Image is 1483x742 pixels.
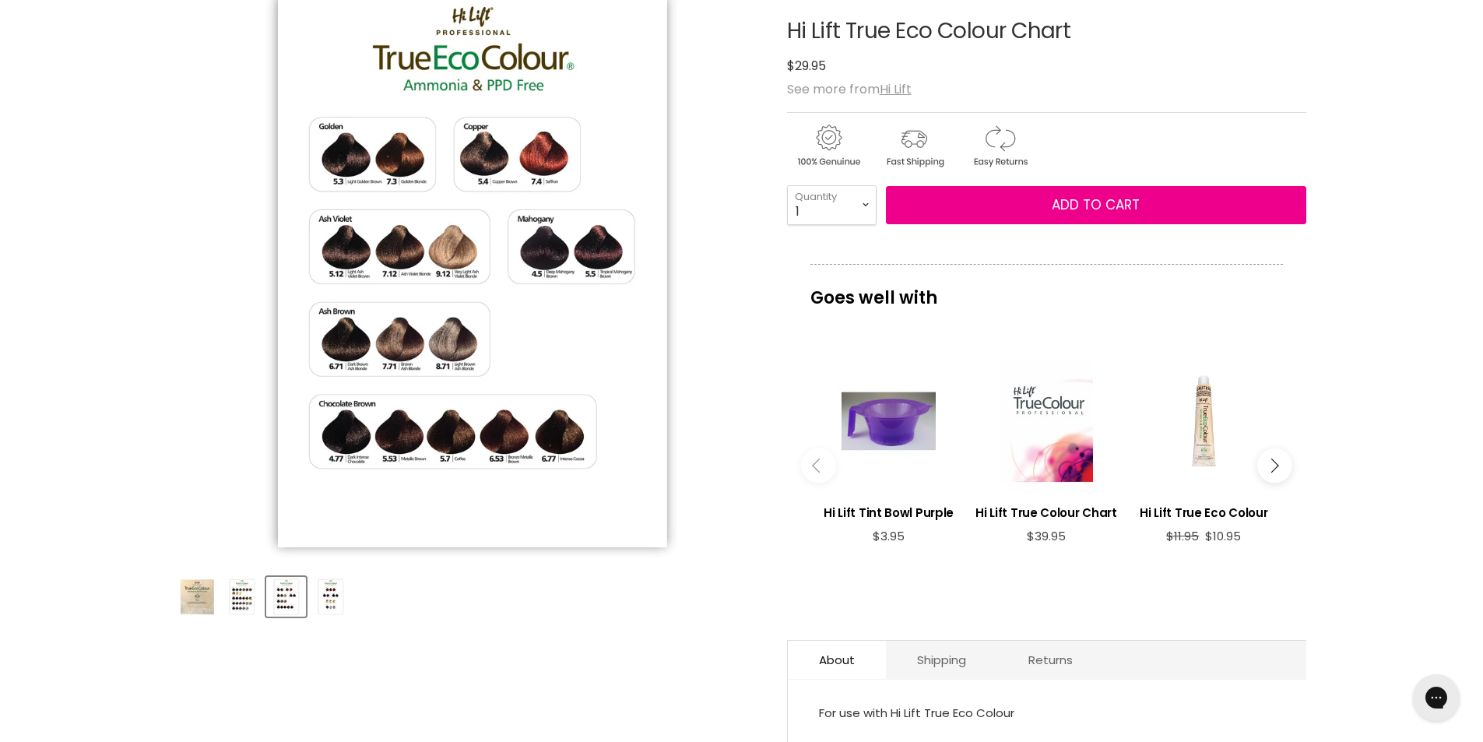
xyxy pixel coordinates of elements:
[975,492,1117,529] a: View product:Hi Lift True Colour Chart
[222,577,262,617] button: Hi Lift True Eco Colour Chart
[266,577,306,617] button: Hi Lift True Eco Colour Chart
[1027,528,1066,544] span: $39.95
[818,492,960,529] a: View product:Hi Lift Tint Bowl Purple
[818,504,960,522] h3: Hi Lift Tint Bowl Purple
[1133,492,1274,529] a: View product:Hi Lift True Eco Colour
[1205,528,1241,544] span: $10.95
[975,504,1117,522] h3: Hi Lift True Colour Chart
[958,122,1041,170] img: returns.gif
[312,578,349,615] img: Hi Lift True Eco Colour Chart
[1133,504,1274,522] h3: Hi Lift True Eco Colour
[886,186,1306,225] button: Add to cart
[175,572,761,617] div: Product thumbnails
[886,641,997,679] a: Shipping
[787,122,870,170] img: genuine.gif
[997,641,1104,679] a: Returns
[787,185,877,224] select: Quantity
[787,19,1306,44] h1: Hi Lift True Eco Colour Chart
[873,528,905,544] span: $3.95
[880,80,912,98] a: Hi Lift
[787,80,912,98] span: See more from
[268,578,304,615] img: Hi Lift True Eco Colour Chart
[1166,528,1199,544] span: $11.95
[179,578,216,615] img: Hi Lift True Eco Colour Chart
[810,264,1283,315] p: Goes well with
[873,122,955,170] img: shipping.gif
[1405,669,1467,726] iframe: Gorgias live chat messenger
[311,577,350,617] button: Hi Lift True Eco Colour Chart
[788,641,886,679] a: About
[1052,195,1140,214] span: Add to cart
[223,578,260,615] img: Hi Lift True Eco Colour Chart
[177,577,217,617] button: Hi Lift True Eco Colour Chart
[787,57,826,75] span: $29.95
